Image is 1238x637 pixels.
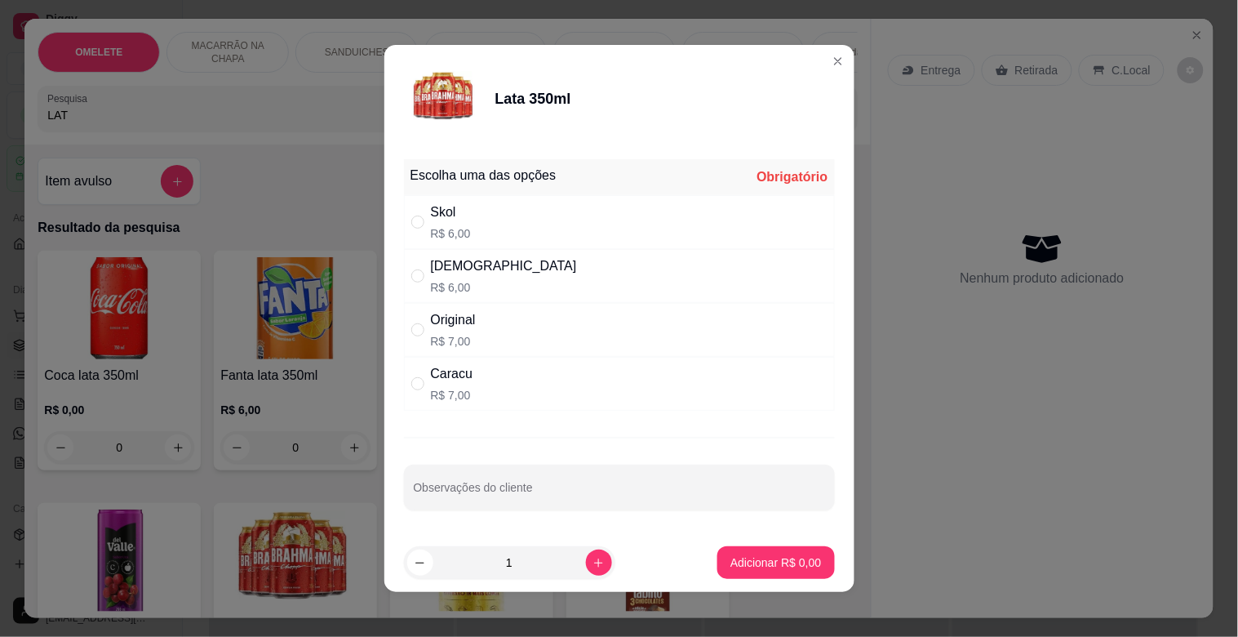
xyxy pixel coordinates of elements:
div: [DEMOGRAPHIC_DATA] [431,256,577,276]
button: decrease-product-quantity [407,550,433,576]
p: R$ 6,00 [431,279,577,296]
p: Adicionar R$ 0,00 [730,555,821,571]
div: Lata 350ml [495,87,571,110]
img: product-image [404,58,486,140]
div: Caracu [431,364,473,384]
p: R$ 7,00 [431,387,473,403]
p: R$ 6,00 [431,225,471,242]
div: Skol [431,203,471,222]
input: Observações do cliente [414,486,825,502]
div: Original [431,310,476,330]
div: Obrigatório [757,167,828,187]
p: R$ 7,00 [431,333,476,350]
div: Escolha uma das opções [410,166,557,185]
button: Close [825,48,851,74]
button: increase-product-quantity [586,550,612,576]
button: Adicionar R$ 0,00 [717,546,834,579]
